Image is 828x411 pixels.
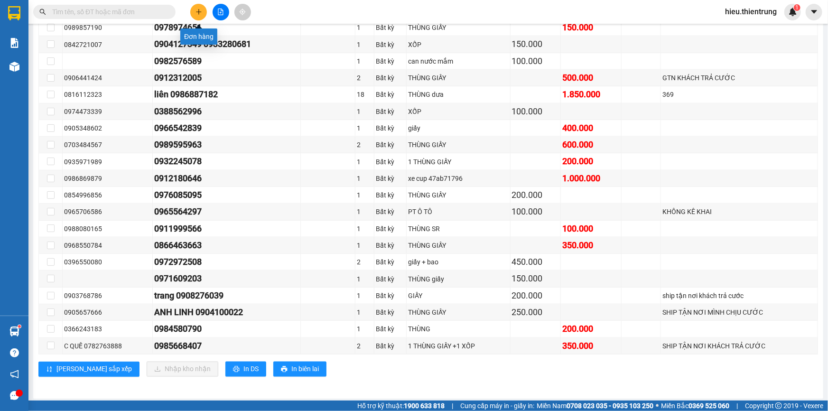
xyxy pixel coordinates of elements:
div: Bất kỳ [376,73,405,83]
img: warehouse-icon [9,327,19,336]
div: 1 [357,123,372,133]
div: Bất kỳ [376,290,405,301]
div: Bất kỳ [376,274,405,284]
img: icon-new-feature [789,8,797,16]
div: 0905348602 [64,123,151,133]
div: ANH LINH 0904100022 [154,306,299,319]
span: printer [281,366,288,374]
div: 1.000.000 [562,172,620,185]
div: 1 [357,39,372,50]
div: THÙNG GIẤY [408,73,509,83]
div: 0703484567 [64,140,151,150]
div: 600.000 [562,138,620,151]
div: 0932245078 [154,155,299,168]
button: plus [190,4,207,20]
div: Bất kỳ [376,206,405,217]
span: search [39,9,46,15]
div: 1 [357,190,372,200]
div: Bất kỳ [376,173,405,184]
div: 100.000 [512,105,559,118]
strong: 0369 525 060 [688,402,729,410]
div: trang 0908276039 [154,289,299,302]
div: 0989857190 [64,22,151,33]
div: Bất kỳ [376,106,405,117]
div: 0986869879 [64,173,151,184]
div: 0984580790 [154,322,299,336]
div: THÙNG GIẤY [408,307,509,318]
div: 1 [357,56,372,66]
div: 0912180646 [154,172,299,185]
div: Bất kỳ [376,89,405,100]
div: 18 [357,89,372,100]
div: 0966542839 [154,121,299,135]
div: 1 [357,324,372,334]
div: C QUẾ 0782763888 [64,341,151,351]
span: message [10,391,19,400]
div: Bất kỳ [376,157,405,167]
strong: 1900 633 818 [404,402,445,410]
button: sort-ascending[PERSON_NAME] sắp xếp [38,362,140,377]
div: 2 [357,140,372,150]
span: In biên lai [291,364,319,374]
div: THÙNG dưa [408,89,509,100]
div: SHIP TẬN NƠI KHÁCH TRẢ CƯỚC [662,341,816,351]
div: Bất kỳ [376,324,405,334]
div: 1 [357,224,372,234]
div: 0965706586 [64,206,151,217]
div: 150.000 [512,272,559,285]
div: liên 0986887182 [154,88,299,101]
span: file-add [217,9,224,15]
div: 0974473339 [64,106,151,117]
div: KHÔNG KÊ KHAI [662,206,816,217]
div: giấy + bao [408,257,509,267]
div: 1 [357,274,372,284]
button: downloadNhập kho nhận [147,362,218,377]
button: printerIn biên lai [273,362,326,377]
div: can nước mắm [408,56,509,66]
div: PT Ô TÔ [408,206,509,217]
div: THÙNG GIẤY [408,240,509,251]
span: notification [10,370,19,379]
div: Bất kỳ [376,140,405,150]
div: THÙNG [408,324,509,334]
img: solution-icon [9,38,19,48]
div: 0935971989 [64,157,151,167]
div: Bất kỳ [376,307,405,318]
div: 2 [357,341,372,351]
div: Bất kỳ [376,22,405,33]
div: Đơn hàng [180,28,217,45]
div: GTN KHÁCH TRẢ CƯỚC [662,73,816,83]
div: 1 [357,240,372,251]
div: 0388562996 [154,105,299,118]
div: 0912312005 [154,71,299,84]
div: 0903768786 [64,290,151,301]
div: 0905657666 [64,307,151,318]
div: 2 [357,257,372,267]
div: 0854996856 [64,190,151,200]
div: 200.000 [562,155,620,168]
div: 0842721007 [64,39,151,50]
div: 0816112323 [64,89,151,100]
span: 1 [795,4,799,11]
div: 0982576589 [154,55,299,68]
div: 1 [357,173,372,184]
div: 500.000 [562,71,620,84]
div: 150.000 [562,21,620,34]
div: 0965564297 [154,205,299,218]
span: Miền Nam [537,401,653,411]
div: 0904127349 0933280681 [154,37,299,51]
div: 0906441424 [64,73,151,83]
div: Bất kỳ [376,224,405,234]
div: 369 [662,89,816,100]
span: Cung cấp máy in - giấy in: [460,401,534,411]
span: [PERSON_NAME] sắp xếp [56,364,132,374]
div: GIẤY [408,290,509,301]
span: plus [195,9,202,15]
div: 450.000 [512,255,559,269]
div: giấy [408,123,509,133]
span: copyright [775,402,782,409]
div: 0971609203 [154,272,299,285]
div: THÙNG giấy [408,274,509,284]
button: aim [234,4,251,20]
div: 0396550080 [64,257,151,267]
